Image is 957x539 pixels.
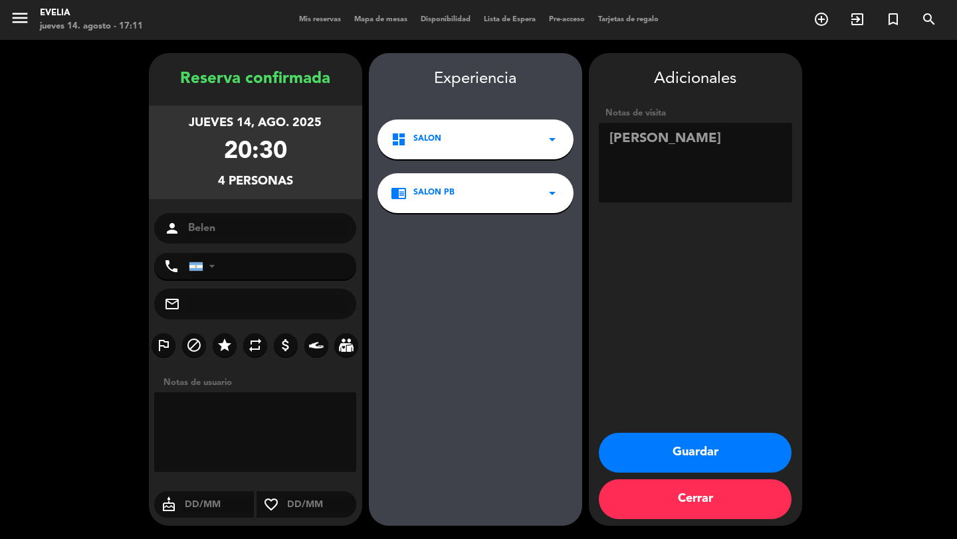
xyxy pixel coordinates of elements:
[477,16,542,23] span: Lista de Espera
[413,133,441,146] span: SALON
[40,20,143,33] div: jueves 14. agosto - 17:11
[189,254,220,279] div: Argentina: +54
[224,133,287,172] div: 20:30
[157,376,362,390] div: Notas de usuario
[544,185,560,201] i: arrow_drop_down
[183,497,255,513] input: DD/MM
[247,337,263,353] i: repeat
[542,16,591,23] span: Pre-acceso
[154,497,183,512] i: cake
[348,16,414,23] span: Mapa de mesas
[885,11,901,27] i: turned_in_not
[599,479,792,519] button: Cerrar
[149,66,362,92] div: Reserva confirmada
[599,433,792,473] button: Guardar
[286,497,357,513] input: DD/MM
[189,114,322,133] div: jueves 14, ago. 2025
[218,172,293,191] div: 4 personas
[414,16,477,23] span: Disponibilidad
[544,131,560,147] i: arrow_drop_down
[217,337,233,353] i: star
[599,66,792,92] div: Adicionales
[369,66,582,92] div: Experiencia
[10,8,30,28] i: menu
[413,187,455,200] span: SALON PB
[257,497,286,512] i: favorite_border
[391,131,407,147] i: dashboard
[391,185,407,201] i: chrome_reader_mode
[292,16,348,23] span: Mis reservas
[278,337,294,353] i: attach_money
[163,258,179,274] i: phone
[186,337,202,353] i: block
[164,296,180,312] i: mail_outline
[849,11,865,27] i: exit_to_app
[164,220,180,236] i: person
[10,8,30,33] button: menu
[40,7,143,20] div: Evelia
[156,337,171,353] i: outlined_flag
[813,11,829,27] i: add_circle_outline
[599,106,792,120] div: Notas de visita
[591,16,665,23] span: Tarjetas de regalo
[921,11,937,27] i: search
